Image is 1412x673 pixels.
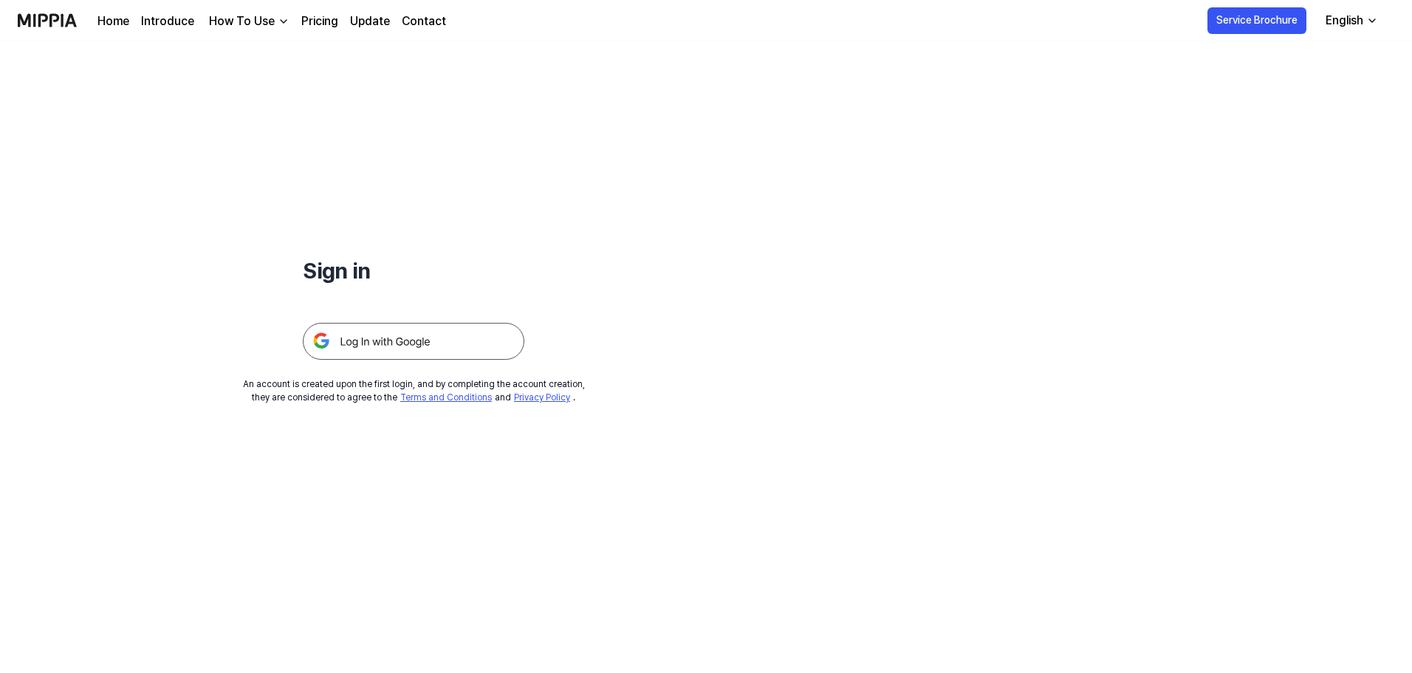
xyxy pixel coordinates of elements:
[400,392,492,403] a: Terms and Conditions
[1314,6,1387,35] button: English
[206,13,278,30] div: How To Use
[278,16,289,27] img: down
[303,323,524,360] img: 구글 로그인 버튼
[301,13,338,30] a: Pricing
[97,13,129,30] a: Home
[303,254,524,287] h1: Sign in
[350,13,390,30] a: Update
[1323,12,1366,30] div: English
[1207,7,1306,34] button: Service Brochure
[402,13,446,30] a: Contact
[206,13,289,30] button: How To Use
[141,13,194,30] a: Introduce
[514,392,570,403] a: Privacy Policy
[243,378,585,404] div: An account is created upon the first login, and by completing the account creation, they are cons...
